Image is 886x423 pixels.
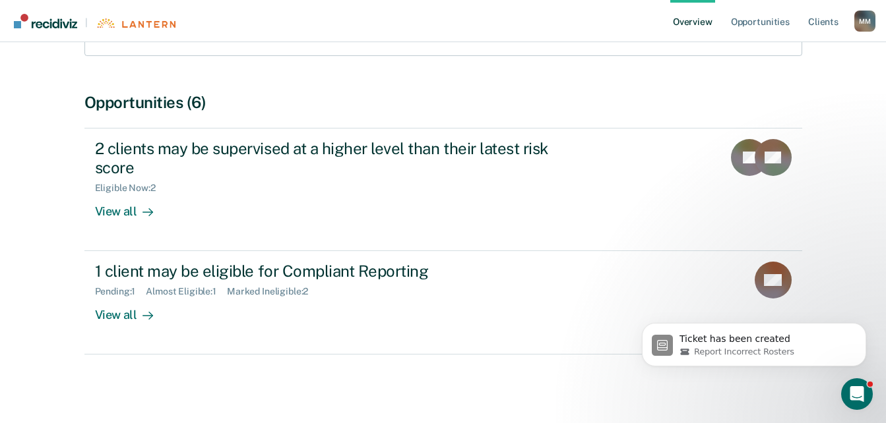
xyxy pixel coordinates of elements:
[96,18,175,28] img: Lantern
[95,297,169,323] div: View all
[841,378,873,410] iframe: Intercom live chat
[854,11,875,32] div: M M
[95,286,146,297] div: Pending : 1
[84,128,802,251] a: 2 clients may be supervised at a higher level than their latest risk scoreEligible Now:2View all
[77,17,96,28] span: |
[95,183,166,194] div: Eligible Now : 2
[146,286,227,297] div: Almost Eligible : 1
[95,139,558,177] div: 2 clients may be supervised at a higher level than their latest risk score
[95,262,558,281] div: 1 client may be eligible for Compliant Reporting
[95,193,169,219] div: View all
[14,14,77,28] img: Recidiviz
[622,295,886,387] iframe: Intercom notifications message
[84,93,802,112] div: Opportunities (6)
[84,251,802,354] a: 1 client may be eligible for Compliant ReportingPending:1Almost Eligible:1Marked Ineligible:2View...
[227,286,319,297] div: Marked Ineligible : 2
[854,11,875,32] button: Profile dropdown button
